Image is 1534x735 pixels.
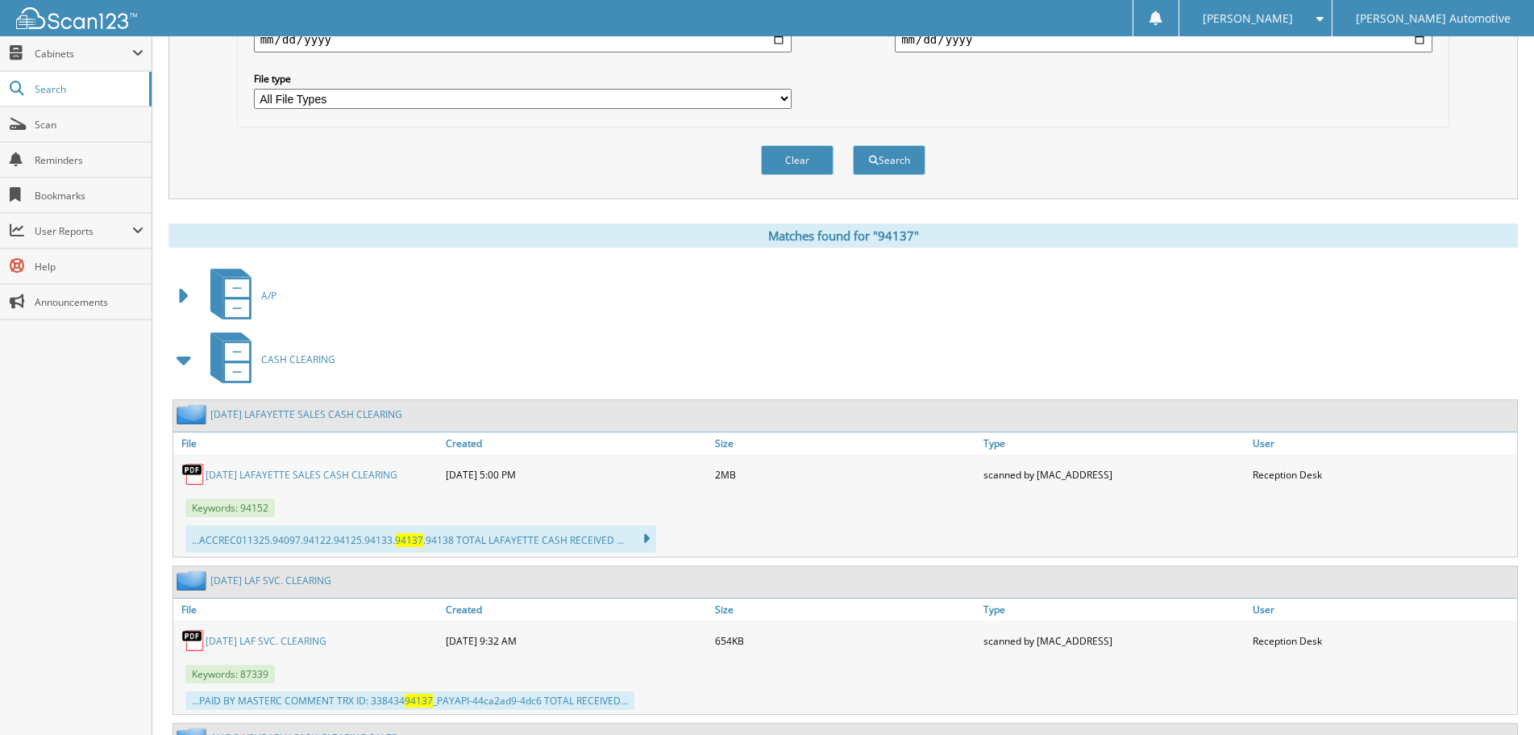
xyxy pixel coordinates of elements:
img: scan123-logo-white.svg [16,7,137,29]
span: User Reports [35,224,132,238]
a: [DATE] LAF SVC. CLEARING [210,574,331,587]
div: Reception Desk [1249,458,1517,491]
div: 654KB [711,624,979,657]
button: Clear [761,145,834,175]
span: Search [35,82,141,96]
div: Reception Desk [1249,624,1517,657]
a: Created [442,432,710,454]
a: File [173,432,442,454]
input: start [254,27,792,52]
div: scanned by [MAC_ADDRESS] [979,458,1248,491]
span: A/P [261,289,276,303]
div: [DATE] 5:00 PM [442,458,710,491]
div: 2MB [711,458,979,491]
div: scanned by [MAC_ADDRESS] [979,624,1248,657]
iframe: Chat Widget [1453,658,1534,735]
span: Cabinets [35,47,132,61]
button: Search [853,145,925,175]
div: ...PAID BY MASTERC COMMENT TRX ID: 338434 _PAYAPI-44ca2ad9-4dc6 TOTAL RECEIVED... [185,691,634,710]
a: [DATE] LAFAYETTE SALES CASH CLEARING [210,407,402,421]
a: Size [711,432,979,454]
span: Keywords: 87339 [185,665,275,683]
span: Help [35,260,143,274]
span: Bookmarks [35,189,143,203]
a: [DATE] LAFAYETTE SALES CASH CLEARING [206,468,397,482]
a: File [173,599,442,620]
img: PDF.png [181,462,206,487]
a: Size [711,599,979,620]
a: CASH CLEARING [201,328,335,391]
img: folder2.png [177,570,210,591]
span: Announcements [35,295,143,309]
a: Type [979,599,1248,620]
span: Scan [35,118,143,132]
a: User [1249,599,1517,620]
span: [PERSON_NAME] [1203,14,1293,23]
img: folder2.png [177,404,210,424]
a: User [1249,432,1517,454]
a: Type [979,432,1248,454]
a: A/P [201,264,276,328]
span: [PERSON_NAME] Automotive [1356,14,1511,23]
input: end [895,27,1432,52]
span: Keywords: 94152 [185,499,275,517]
span: 94137 [395,533,423,547]
span: CASH CLEARING [261,353,335,366]
a: [DATE] LAF SVC. CLEARING [206,634,326,648]
div: ...ACCREC011325.94097.94122.94125.94133. .94138 TOTAL LAFAYETTE CASH RECEIVED ... [185,525,656,553]
span: Reminders [35,153,143,167]
span: 94137 [405,694,433,708]
img: PDF.png [181,629,206,653]
label: File type [254,72,792,86]
a: Created [442,599,710,620]
div: [DATE] 9:32 AM [442,624,710,657]
div: Matches found for "94137" [168,223,1518,248]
